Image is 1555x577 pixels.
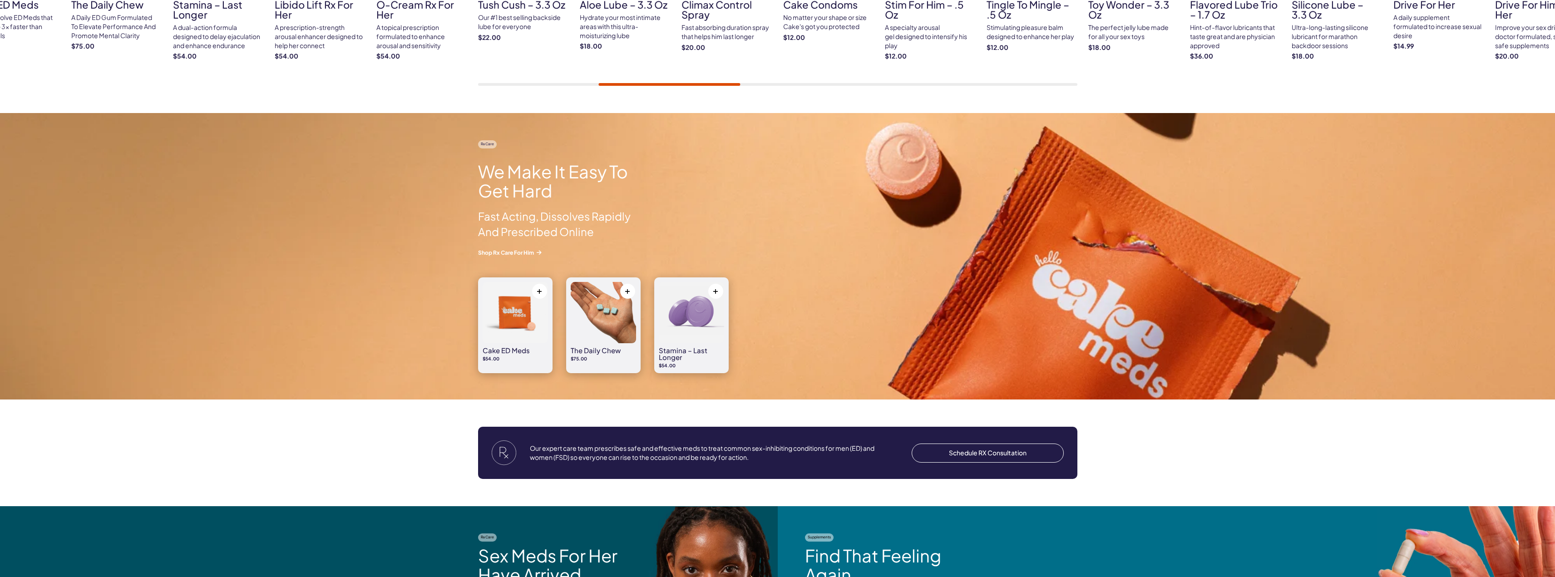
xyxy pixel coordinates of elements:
div: Fast absorbing duration spray that helps him last longer [681,23,770,41]
strong: $18.00 [1088,43,1176,52]
h3: Stamina – Last Longer [659,347,724,360]
div: Ultra-long-lasting silicone lubricant for marathon backdoor sessions [1292,23,1380,50]
strong: $12.00 [885,52,973,61]
strong: $54.00 [376,52,464,61]
h3: The Daily Chew [571,347,636,354]
strong: $18.00 [580,42,668,51]
strong: $54.00 [275,52,363,61]
a: The Daily Chew The Daily Chew $75.00 [571,282,636,362]
strong: $75.00 [71,42,159,51]
a: Cake ED Meds Cake ED Meds $54.00 [483,282,548,362]
h3: Cake ED Meds [483,347,548,354]
strong: $20.00 [681,43,770,52]
img: The Daily Chew [571,282,636,343]
p: $54.00 [659,362,724,369]
span: Supplements [805,533,834,541]
div: A Daily ED Gum Formulated To Elevate Performance And Promote Mental Clarity [71,13,159,40]
p: Fast Acting, Dissolves Rapidly And Prescribed Online [478,209,645,239]
div: A daily supplement formulated to increase sexual desire [1393,13,1481,40]
strong: $14.99 [1393,42,1481,51]
img: Stamina – Last Longer [659,282,724,343]
img: Cake ED Meds [483,282,548,343]
a: Shop Rx Care For Him [478,249,645,256]
strong: $36.00 [1190,52,1278,61]
p: Our expert care team prescribes safe and effective meds to treat common sex-inhibiting conditions... [530,444,878,462]
div: Hydrate your most intimate areas with this ultra-moisturizing lube [580,13,668,40]
strong: $12.00 [783,33,871,42]
div: No matter your shape or size Cake's got you protected [783,13,871,31]
h2: We Make It Easy To Get Hard [478,162,645,200]
p: $75.00 [571,355,636,362]
a: Stamina – Last Longer Stamina – Last Longer $54.00 [659,282,724,369]
div: Hint-of-flavor lubricants that taste great and are physician approved [1190,23,1278,50]
div: A specialty arousal gel designed to intensify his play [885,23,973,50]
span: Rx Care [478,140,497,148]
p: $54.00 [483,355,548,362]
strong: $12.00 [987,43,1075,52]
div: Stimulating pleasure balm designed to enhance her play [987,23,1075,41]
span: Rx Care [478,533,497,541]
strong: $18.00 [1292,52,1380,61]
strong: $54.00 [173,52,261,61]
div: A prescription-strength arousal enhancer designed to help her connect [275,23,363,50]
div: The perfect jelly lube made for all your sex toys [1088,23,1176,41]
div: A dual-action formula designed to delay ejaculation and enhance endurance [173,23,261,50]
a: Schedule RX Consultation [912,444,1064,463]
div: A topical prescription formulated to enhance arousal and sensitivity [376,23,464,50]
div: Our #1 best selling backside lube for everyone [478,13,566,31]
strong: $22.00 [478,33,566,42]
